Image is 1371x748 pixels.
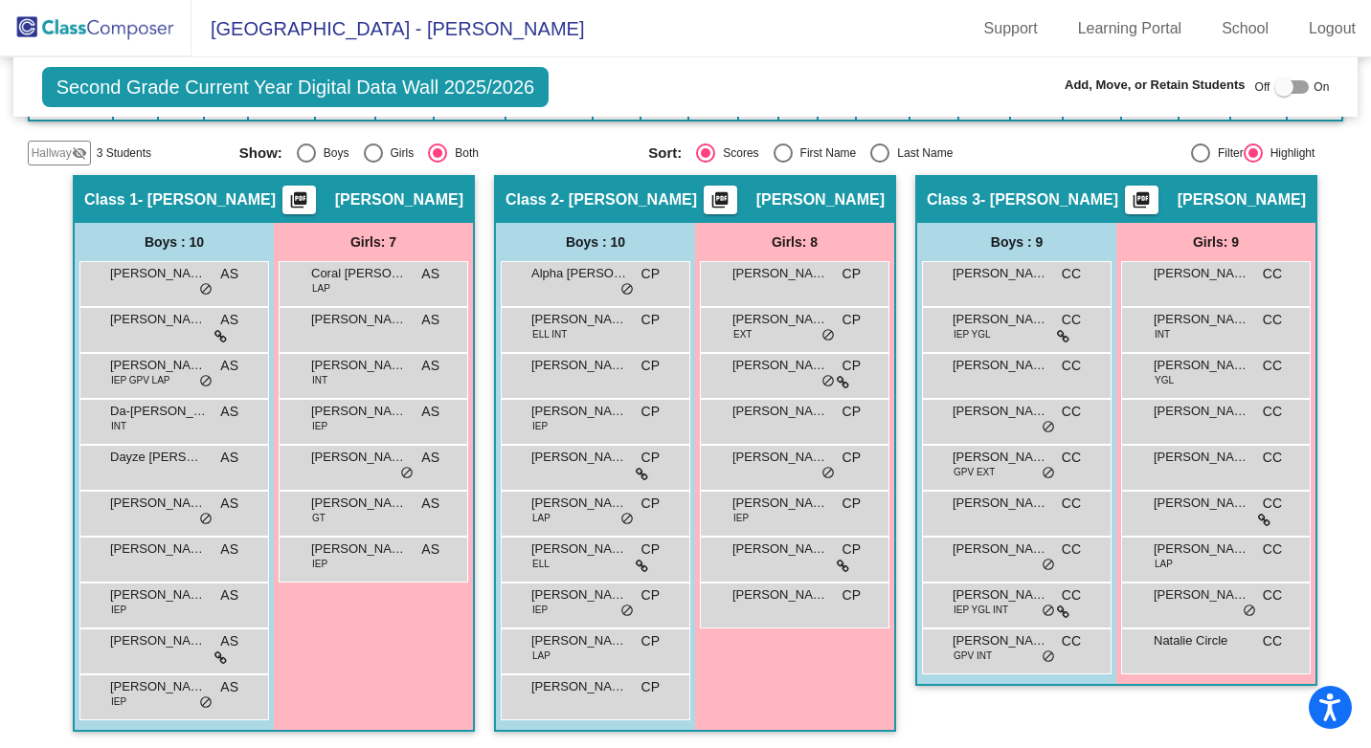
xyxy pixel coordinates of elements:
div: Girls: 8 [695,223,894,261]
span: [PERSON_NAME] [1154,264,1249,283]
span: [PERSON_NAME] [311,402,407,421]
span: AS [421,448,439,468]
span: CP [843,264,861,284]
span: [PERSON_NAME] [311,356,407,375]
span: CC [1263,585,1282,605]
span: [PERSON_NAME] [756,190,885,209]
span: AS [220,402,238,422]
span: - [PERSON_NAME] [138,190,276,209]
span: AS [220,494,238,514]
div: Filter [1210,144,1244,162]
span: Show: [239,144,282,162]
span: AS [220,677,238,697]
span: do_not_disturb_alt [199,374,213,389]
span: AS [421,402,439,422]
span: do_not_disturb_alt [1042,558,1055,573]
span: do_not_disturb_alt [400,466,414,481]
span: [PERSON_NAME] [311,310,407,329]
span: AS [220,310,238,330]
span: [PERSON_NAME] [732,539,828,559]
span: LAP [532,649,551,663]
span: do_not_disturb_alt [199,512,213,527]
span: do_not_disturb_alt [1042,604,1055,619]
span: CC [1263,264,1282,284]
span: [PERSON_NAME] [1154,310,1249,329]
mat-icon: picture_as_pdf [708,190,731,217]
span: IEP [733,511,749,525]
span: do_not_disturb_alt [199,695,213,711]
button: Print Students Details [282,186,316,214]
span: CP [641,677,660,697]
span: AS [421,264,439,284]
span: [PERSON_NAME] [110,356,206,375]
span: IEP YGL INT [954,603,1008,617]
span: CC [1263,631,1282,651]
span: Da-[PERSON_NAME] [110,402,206,421]
span: [PERSON_NAME] [953,402,1048,421]
span: [PERSON_NAME] [PERSON_NAME] [953,264,1048,283]
span: CC [1263,494,1282,514]
span: CP [641,356,660,376]
span: [PERSON_NAME] [PERSON_NAME] [732,494,828,513]
span: [PERSON_NAME] [311,448,407,467]
span: Alpha [PERSON_NAME] [531,264,627,283]
span: Dayze [PERSON_NAME] [110,448,206,467]
span: do_not_disturb_alt [821,328,835,343]
span: LAP [1155,557,1173,571]
span: [PERSON_NAME] [110,585,206,605]
span: CC [1062,402,1081,422]
span: [PERSON_NAME] [953,356,1048,375]
span: [PERSON_NAME] [732,264,828,283]
span: CP [843,585,861,605]
div: Girls: 7 [274,223,473,261]
span: Class 2 [506,190,559,209]
span: CC [1263,448,1282,468]
span: do_not_disturb_alt [1042,649,1055,665]
span: [PERSON_NAME] [1154,448,1249,467]
mat-radio-group: Select an option [648,143,1043,163]
span: [PERSON_NAME] [PERSON_NAME] [732,448,828,467]
span: Hallway [32,144,72,162]
span: YGL [1155,373,1174,387]
span: On [1314,78,1329,96]
div: Boys : 10 [496,223,695,261]
span: [PERSON_NAME] [732,310,828,329]
span: AS [421,310,439,330]
span: [PERSON_NAME] [1154,402,1249,421]
span: INT [312,373,327,387]
a: Support [969,13,1053,44]
span: Add, Move, or Retain Students [1065,76,1246,95]
span: CP [641,631,660,651]
span: AS [220,264,238,284]
div: Scores [715,144,758,162]
span: [PERSON_NAME] [110,539,206,559]
a: Logout [1293,13,1371,44]
span: CC [1263,402,1282,422]
span: IEP YGL [954,327,991,341]
span: [PERSON_NAME] [953,631,1048,650]
span: [PERSON_NAME] [PERSON_NAME] [953,310,1048,329]
span: CC [1062,631,1081,651]
span: AS [421,494,439,514]
span: [PERSON_NAME] [953,448,1048,467]
div: Boys : 10 [75,223,274,261]
span: [PERSON_NAME] [531,448,627,467]
span: [PERSON_NAME] [531,585,627,605]
span: CC [1062,356,1081,376]
span: CC [1062,264,1081,284]
span: do_not_disturb_alt [620,282,634,297]
span: Off [1255,78,1270,96]
span: [PERSON_NAME] [531,356,627,375]
mat-icon: picture_as_pdf [1130,190,1153,217]
span: [PERSON_NAME] [1154,585,1249,605]
span: do_not_disturb_alt [821,374,835,389]
span: - [PERSON_NAME] [559,190,697,209]
span: CP [843,539,861,560]
span: GT [312,511,326,525]
span: [PERSON_NAME] [1154,494,1249,513]
span: Class 3 [927,190,980,209]
a: School [1206,13,1284,44]
span: AS [220,356,238,376]
a: Learning Portal [1063,13,1198,44]
span: [PERSON_NAME] [953,585,1048,605]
